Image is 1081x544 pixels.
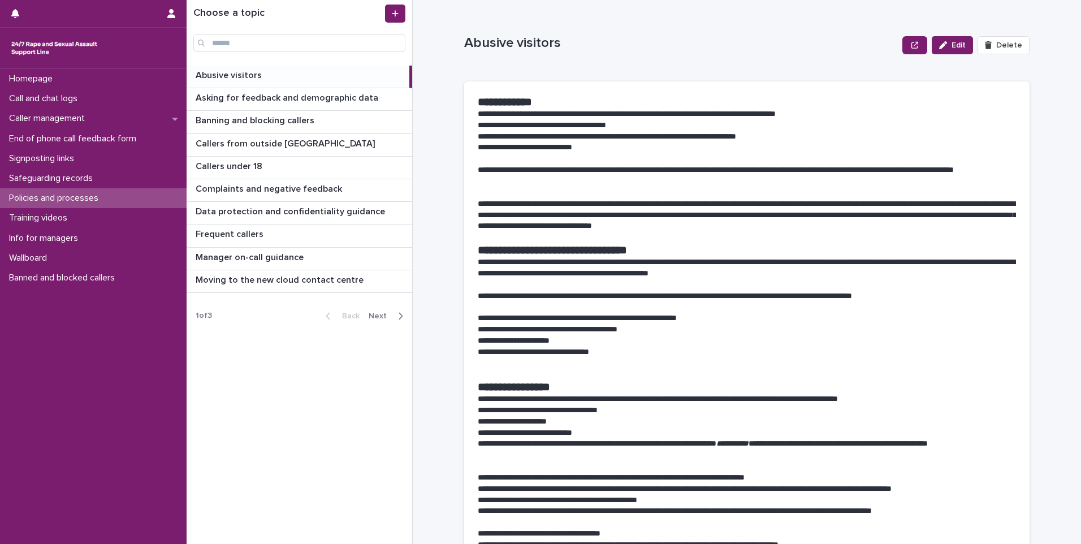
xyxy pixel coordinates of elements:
span: Delete [996,41,1022,49]
h1: Choose a topic [193,7,383,20]
a: Data protection and confidentiality guidanceData protection and confidentiality guidance [187,202,412,224]
a: Callers under 18Callers under 18 [187,157,412,179]
button: Delete [978,36,1030,54]
a: Banning and blocking callersBanning and blocking callers [187,111,412,133]
button: Next [364,311,412,321]
p: 1 of 3 [187,302,221,330]
p: Frequent callers [196,227,266,240]
p: Asking for feedback and demographic data [196,90,380,103]
span: Edit [952,41,966,49]
p: Safeguarding records [5,173,102,184]
a: Asking for feedback and demographic dataAsking for feedback and demographic data [187,88,412,111]
button: Edit [932,36,973,54]
p: Manager on-call guidance [196,250,306,263]
a: Abusive visitorsAbusive visitors [187,66,412,88]
input: Search [193,34,405,52]
p: Abusive visitors [196,68,264,81]
a: Complaints and negative feedbackComplaints and negative feedback [187,179,412,202]
p: Callers under 18 [196,159,265,172]
span: Back [335,312,360,320]
span: Next [369,312,394,320]
a: Frequent callersFrequent callers [187,224,412,247]
a: Callers from outside [GEOGRAPHIC_DATA]Callers from outside [GEOGRAPHIC_DATA] [187,134,412,157]
p: End of phone call feedback form [5,133,145,144]
p: Callers from outside [GEOGRAPHIC_DATA] [196,136,377,149]
a: Moving to the new cloud contact centreMoving to the new cloud contact centre [187,270,412,293]
p: Data protection and confidentiality guidance [196,204,387,217]
p: Caller management [5,113,94,124]
p: Call and chat logs [5,93,87,104]
a: Manager on-call guidanceManager on-call guidance [187,248,412,270]
p: Banning and blocking callers [196,113,317,126]
p: Wallboard [5,253,56,264]
p: Policies and processes [5,193,107,204]
p: Training videos [5,213,76,223]
p: Banned and blocked callers [5,273,124,283]
p: Homepage [5,74,62,84]
button: Back [317,311,364,321]
img: rhQMoQhaT3yELyF149Cw [9,37,100,59]
p: Abusive visitors [464,35,898,51]
p: Signposting links [5,153,83,164]
p: Info for managers [5,233,87,244]
p: Moving to the new cloud contact centre [196,273,366,286]
p: Complaints and negative feedback [196,182,344,195]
